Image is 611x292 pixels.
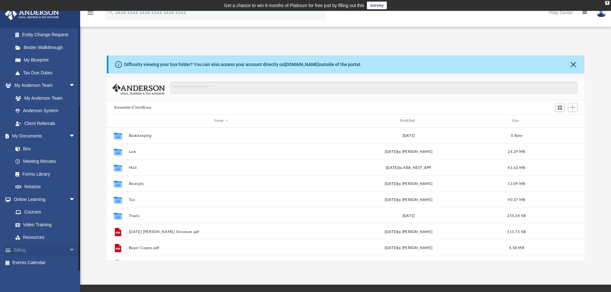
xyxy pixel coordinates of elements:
span: 24.29 MB [508,150,525,153]
a: Billingarrow_drop_down [4,244,85,256]
button: [DATE] [PERSON_NAME] Structure.pdf [129,230,313,234]
button: Add [568,103,578,112]
span: 90.37 MB [508,198,525,201]
div: Modified [316,118,501,124]
div: [DATE] by [PERSON_NAME] [316,197,501,203]
div: [DATE] [316,133,501,138]
a: My Blueprint [9,54,82,67]
a: Resources [9,231,82,244]
button: Tax [129,198,313,202]
div: Size [504,118,529,124]
span: arrow_drop_down [69,193,82,206]
div: [DATE] by [PERSON_NAME] [316,149,501,154]
span: arrow_drop_down [69,79,82,92]
div: id [532,118,577,124]
a: Events Calendar [4,256,85,269]
button: Switch to Grid View [555,103,565,112]
img: User Pic [597,8,606,17]
span: 0 Byte [511,134,522,137]
div: [DATE] by [PERSON_NAME] [316,181,501,187]
a: menu [87,12,94,17]
button: Bookkeeping [129,134,313,138]
a: Client Referrals [9,117,82,130]
a: Online Learningarrow_drop_down [4,193,82,206]
a: Binder Walkthrough [9,41,85,54]
div: [DATE] by [PERSON_NAME] [316,229,501,235]
a: My Anderson Team [9,92,79,104]
img: Anderson Advisors Platinum Portal [3,8,61,20]
a: Tax Due Dates [9,66,85,79]
button: Close [569,60,578,69]
span: 111.75 KB [507,230,526,233]
div: [DATE] by ABA_NEST_APP [316,165,501,171]
a: My Anderson Teamarrow_drop_down [4,79,82,92]
button: Viewable-ClientDocs [114,105,152,111]
a: Anderson System [9,104,82,117]
div: [DATE] by [PERSON_NAME] [316,245,501,251]
div: [DATE] [316,213,501,219]
span: 13.09 MB [508,182,525,185]
button: Receipts [129,182,313,186]
div: Difficulty viewing your box folder? You can also access your account directly on outside of the p... [124,61,361,68]
div: id [110,118,126,124]
i: menu [87,9,94,17]
a: Meeting Minutes [9,155,82,168]
button: Law [129,150,313,154]
div: Name [128,118,313,124]
a: survey [367,2,387,9]
i: search [107,9,114,16]
button: Trusts [129,214,313,218]
a: Entity Change Request [9,29,85,41]
div: grid [107,128,585,260]
a: Box [9,142,79,155]
button: Buyer Copies.pdf [129,246,313,250]
a: Video Training [9,218,79,231]
a: My Documentsarrow_drop_down [4,130,82,143]
div: Get a chance to win 6 months of Platinum for free just by filling out this [224,2,364,9]
span: 41.63 MB [508,166,525,169]
span: arrow_drop_down [69,244,82,257]
span: 4.58 MB [509,246,524,249]
input: Search files and folders [170,82,577,94]
div: close [605,1,609,5]
button: Mail [129,166,313,170]
a: Courses [9,206,82,219]
span: 255.34 KB [507,214,526,217]
a: Notarize [9,180,82,193]
span: arrow_drop_down [69,130,82,143]
a: Forms Library [9,168,79,180]
a: [DOMAIN_NAME] [284,62,319,67]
